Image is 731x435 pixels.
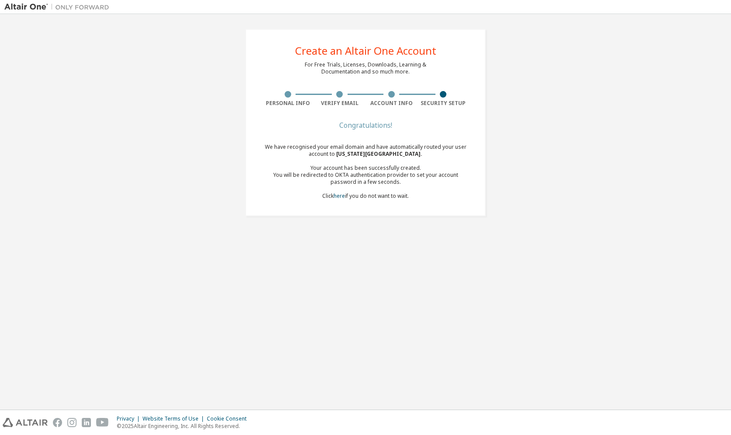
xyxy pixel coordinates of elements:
[4,3,114,11] img: Altair One
[305,61,426,75] div: For Free Trials, Licenses, Downloads, Learning & Documentation and so much more.
[117,422,252,430] p: © 2025 Altair Engineering, Inc. All Rights Reserved.
[207,415,252,422] div: Cookie Consent
[117,415,143,422] div: Privacy
[96,418,109,427] img: youtube.svg
[67,418,77,427] img: instagram.svg
[262,172,469,186] div: You will be redirected to OKTA authentication provider to set your account password in a few seco...
[262,165,469,172] div: Your account has been successfully created.
[336,150,422,158] span: [US_STATE][GEOGRAPHIC_DATA] .
[418,100,470,107] div: Security Setup
[262,144,469,200] div: We have recognised your email domain and have automatically routed your user account to Click if ...
[314,100,366,107] div: Verify Email
[143,415,207,422] div: Website Terms of Use
[334,192,345,200] a: here
[262,123,469,128] div: Congratulations!
[3,418,48,427] img: altair_logo.svg
[262,100,314,107] div: Personal Info
[82,418,91,427] img: linkedin.svg
[53,418,62,427] img: facebook.svg
[295,46,436,56] div: Create an Altair One Account
[365,100,418,107] div: Account Info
